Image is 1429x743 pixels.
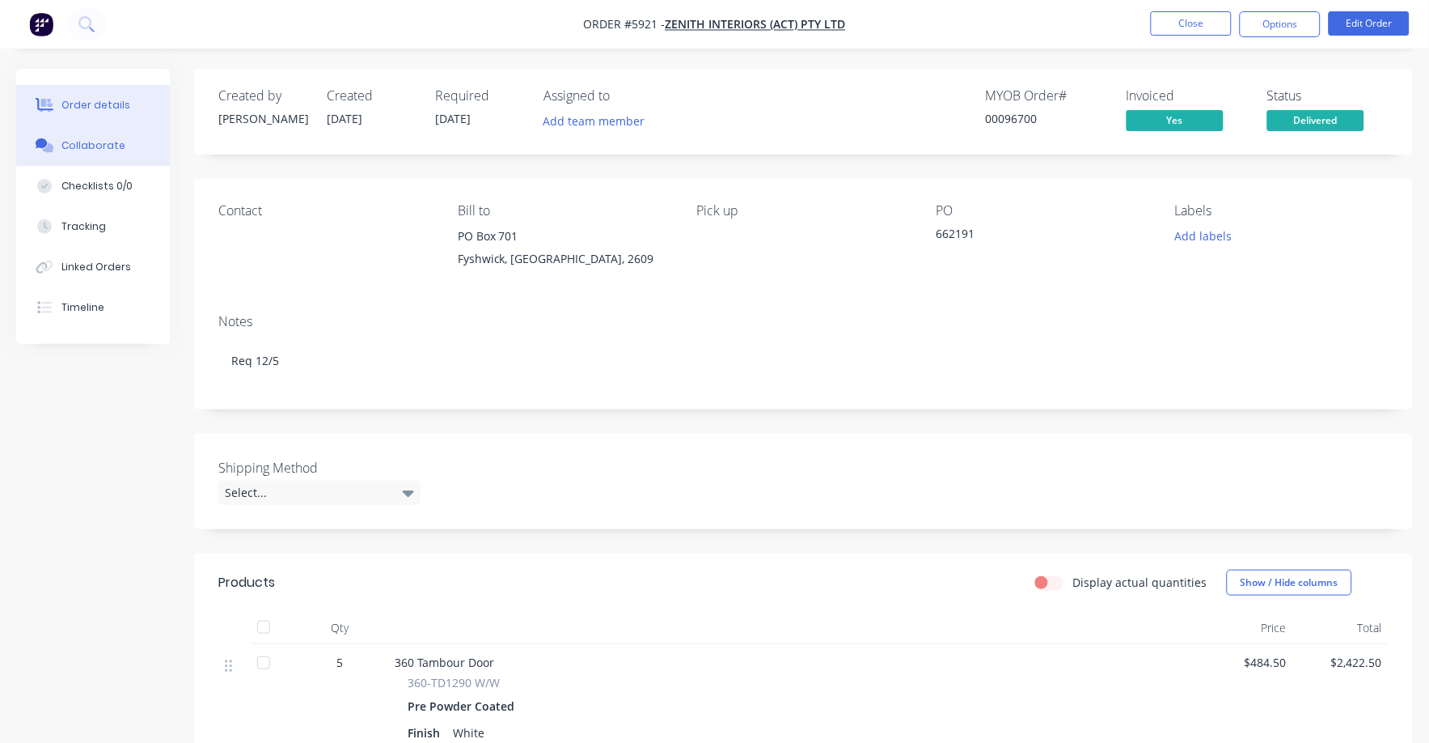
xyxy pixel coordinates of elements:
[218,336,1389,385] div: Req 12/5
[1151,11,1232,36] button: Close
[61,138,125,153] div: Collaborate
[1293,612,1389,644] div: Total
[408,694,521,718] div: Pre Powder Coated
[408,674,500,691] span: 360-TD1290 W/W
[666,17,846,32] a: Zenith Interiors (ACT) Pty Ltd
[1203,654,1287,671] span: $484.50
[327,111,362,126] span: [DATE]
[218,110,307,127] div: [PERSON_NAME]
[218,203,432,219] div: Contact
[1073,574,1207,591] label: Display actual quantities
[16,125,170,166] button: Collaborate
[61,260,131,274] div: Linked Orders
[458,225,671,277] div: PO Box 701Fyshwick, [GEOGRAPHIC_DATA], 2609
[218,314,1389,329] div: Notes
[936,225,1138,248] div: 662191
[458,203,671,219] div: Bill to
[1240,11,1321,37] button: Options
[1300,654,1383,671] span: $2,422.50
[327,88,416,104] div: Created
[218,481,421,505] div: Select...
[61,98,130,113] div: Order details
[936,203,1149,219] div: PO
[1197,612,1293,644] div: Price
[291,612,388,644] div: Qty
[1329,11,1410,36] button: Edit Order
[1267,110,1364,134] button: Delivered
[986,110,1107,127] div: 00096700
[16,247,170,287] button: Linked Orders
[61,300,104,315] div: Timeline
[218,88,307,104] div: Created by
[1127,88,1248,104] div: Invoiced
[395,655,494,670] span: 360 Tambour Door
[543,110,653,132] button: Add team member
[1267,110,1364,130] span: Delivered
[986,88,1107,104] div: MYOB Order #
[61,179,133,193] div: Checklists 0/0
[1227,570,1352,596] button: Show / Hide columns
[458,225,671,248] div: PO Box 701
[1166,225,1241,247] button: Add labels
[61,219,106,234] div: Tracking
[29,12,53,36] img: Factory
[1267,88,1389,104] div: Status
[535,110,653,132] button: Add team member
[1127,110,1224,130] span: Yes
[16,287,170,328] button: Timeline
[435,111,471,126] span: [DATE]
[16,206,170,247] button: Tracking
[458,248,671,270] div: Fyshwick, [GEOGRAPHIC_DATA], 2609
[543,88,705,104] div: Assigned to
[584,17,666,32] span: Order #5921 -
[218,458,421,478] label: Shipping Method
[16,166,170,206] button: Checklists 0/0
[16,85,170,125] button: Order details
[336,654,343,671] span: 5
[697,203,911,219] div: Pick up
[1175,203,1389,219] div: Labels
[218,573,275,592] div: Products
[435,88,524,104] div: Required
